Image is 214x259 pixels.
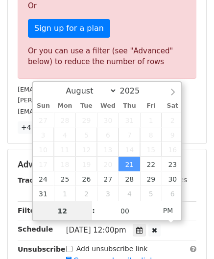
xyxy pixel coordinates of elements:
[75,127,97,142] span: August 5, 2025
[18,207,43,214] strong: Filters
[75,142,97,157] span: August 12, 2025
[28,46,186,68] div: Or you can use a filter (see "Advanced" below) to reduce the number of rows
[18,245,66,253] strong: Unsubscribe
[18,86,127,93] small: [EMAIL_ADDRESS][DOMAIN_NAME]
[162,171,183,186] span: August 30, 2025
[97,113,119,127] span: July 30, 2025
[54,113,75,127] span: July 28, 2025
[75,113,97,127] span: July 29, 2025
[33,157,54,171] span: August 17, 2025
[18,225,53,233] strong: Schedule
[18,121,59,134] a: +47 more
[140,171,162,186] span: August 29, 2025
[162,103,183,109] span: Sat
[33,201,93,221] input: Hour
[162,127,183,142] span: August 9, 2025
[54,142,75,157] span: August 11, 2025
[162,186,183,201] span: September 6, 2025
[140,157,162,171] span: August 22, 2025
[162,113,183,127] span: August 2, 2025
[155,201,182,220] span: Click to toggle
[97,157,119,171] span: August 20, 2025
[140,103,162,109] span: Fri
[140,113,162,127] span: August 1, 2025
[66,226,126,235] span: [DATE] 12:00pm
[33,113,54,127] span: July 27, 2025
[33,171,54,186] span: August 24, 2025
[97,142,119,157] span: August 13, 2025
[119,142,140,157] span: August 14, 2025
[119,171,140,186] span: August 28, 2025
[162,157,183,171] span: August 23, 2025
[97,103,119,109] span: Wed
[54,157,75,171] span: August 18, 2025
[18,159,196,170] h5: Advanced
[18,108,127,115] small: [EMAIL_ADDRESS][DOMAIN_NAME]
[18,96,179,104] small: [PERSON_NAME][EMAIL_ADDRESS][DOMAIN_NAME]
[140,142,162,157] span: August 15, 2025
[75,157,97,171] span: August 19, 2025
[54,127,75,142] span: August 4, 2025
[97,171,119,186] span: August 27, 2025
[119,157,140,171] span: August 21, 2025
[28,19,110,38] a: Sign up for a plan
[54,103,75,109] span: Mon
[119,103,140,109] span: Thu
[33,103,54,109] span: Sun
[76,244,148,254] label: Add unsubscribe link
[165,212,214,259] iframe: Chat Widget
[33,186,54,201] span: August 31, 2025
[54,186,75,201] span: September 1, 2025
[28,1,186,11] p: Or
[119,113,140,127] span: July 31, 2025
[75,103,97,109] span: Tue
[95,201,155,221] input: Minute
[18,176,50,184] strong: Tracking
[54,171,75,186] span: August 25, 2025
[97,127,119,142] span: August 6, 2025
[75,186,97,201] span: September 2, 2025
[33,142,54,157] span: August 10, 2025
[140,186,162,201] span: September 5, 2025
[92,201,95,220] span: :
[97,186,119,201] span: September 3, 2025
[119,186,140,201] span: September 4, 2025
[140,127,162,142] span: August 8, 2025
[117,86,152,95] input: Year
[119,127,140,142] span: August 7, 2025
[75,171,97,186] span: August 26, 2025
[162,142,183,157] span: August 16, 2025
[33,127,54,142] span: August 3, 2025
